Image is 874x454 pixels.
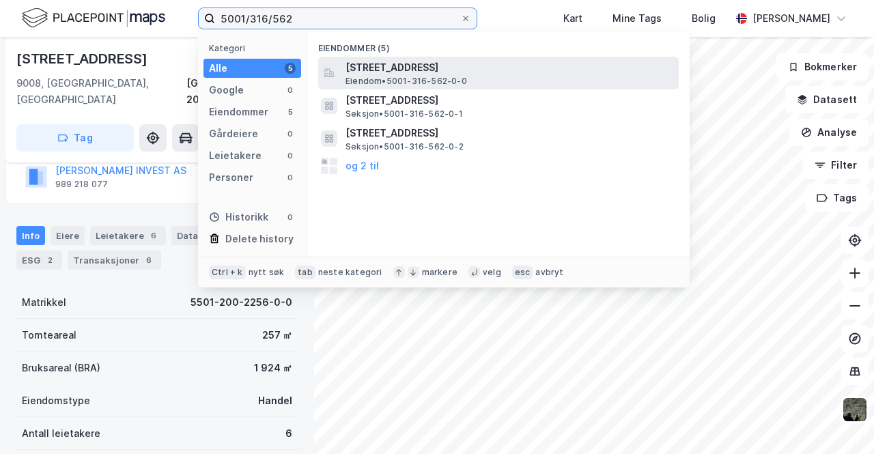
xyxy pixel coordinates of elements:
[346,158,379,174] button: og 2 til
[215,8,460,29] input: Søk på adresse, matrikkel, gårdeiere, leietakere eller personer
[285,85,296,96] div: 0
[22,6,165,30] img: logo.f888ab2527a4732fd821a326f86c7f29.svg
[285,425,292,442] div: 6
[16,226,45,245] div: Info
[209,169,253,186] div: Personer
[563,10,582,27] div: Kart
[209,82,244,98] div: Google
[258,393,292,409] div: Handel
[209,266,246,279] div: Ctrl + k
[422,267,457,278] div: markere
[22,294,66,311] div: Matrikkel
[209,209,268,225] div: Historikk
[307,32,690,57] div: Eiendommer (5)
[186,75,298,108] div: [GEOGRAPHIC_DATA], 200/2256
[803,152,869,179] button: Filter
[512,266,533,279] div: esc
[249,267,285,278] div: nytt søk
[285,212,296,223] div: 0
[191,294,292,311] div: 5501-200-2256-0-0
[16,124,134,152] button: Tag
[209,60,227,76] div: Alle
[254,360,292,376] div: 1 924 ㎡
[262,327,292,343] div: 257 ㎡
[22,425,100,442] div: Antall leietakere
[346,141,464,152] span: Seksjon • 5001-316-562-0-2
[752,10,830,27] div: [PERSON_NAME]
[483,267,501,278] div: velg
[51,226,85,245] div: Eiere
[22,360,100,376] div: Bruksareal (BRA)
[90,226,166,245] div: Leietakere
[806,388,874,454] iframe: Chat Widget
[171,226,239,245] div: Datasett
[68,251,161,270] div: Transaksjoner
[225,231,294,247] div: Delete history
[209,147,262,164] div: Leietakere
[346,92,673,109] span: [STREET_ADDRESS]
[16,75,186,108] div: 9008, [GEOGRAPHIC_DATA], [GEOGRAPHIC_DATA]
[285,107,296,117] div: 5
[785,86,869,113] button: Datasett
[285,128,296,139] div: 0
[147,229,160,242] div: 6
[55,179,108,190] div: 989 218 077
[16,48,150,70] div: [STREET_ADDRESS]
[22,393,90,409] div: Eiendomstype
[209,126,258,142] div: Gårdeiere
[346,76,467,87] span: Eiendom • 5001-316-562-0-0
[789,119,869,146] button: Analyse
[346,59,673,76] span: [STREET_ADDRESS]
[805,184,869,212] button: Tags
[346,109,463,119] span: Seksjon • 5001-316-562-0-1
[318,267,382,278] div: neste kategori
[285,150,296,161] div: 0
[346,125,673,141] span: [STREET_ADDRESS]
[285,63,296,74] div: 5
[209,43,301,53] div: Kategori
[692,10,716,27] div: Bolig
[22,327,76,343] div: Tomteareal
[535,267,563,278] div: avbryt
[612,10,662,27] div: Mine Tags
[43,253,57,267] div: 2
[142,253,156,267] div: 6
[209,104,268,120] div: Eiendommer
[295,266,315,279] div: tab
[16,251,62,270] div: ESG
[285,172,296,183] div: 0
[776,53,869,81] button: Bokmerker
